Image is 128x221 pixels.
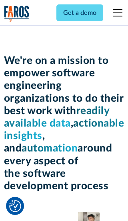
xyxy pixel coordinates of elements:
[4,106,110,129] span: readily available data
[56,4,103,21] a: Get a demo
[4,6,30,22] a: home
[4,55,124,192] h1: We're on a mission to empower software engineering organizations to do their best work with , , a...
[9,200,21,212] img: Revisit consent button
[9,200,21,212] button: Cookie Settings
[4,6,30,22] img: Logo of the analytics and reporting company Faros.
[22,143,78,153] span: automation
[108,3,124,23] div: menu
